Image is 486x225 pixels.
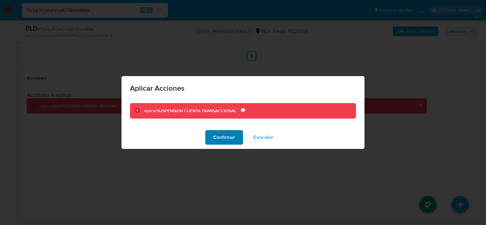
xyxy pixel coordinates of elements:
div: Aplicar [144,108,241,114]
b: SUSPENSION CUENTA TRANSACCIONAL [157,108,236,114]
span: Cancelar [253,131,273,144]
button: Cancelar [245,130,281,145]
span: Confirmar [213,131,235,144]
button: Confirmar [205,130,243,145]
span: Aplicar Acciones [130,85,356,92]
